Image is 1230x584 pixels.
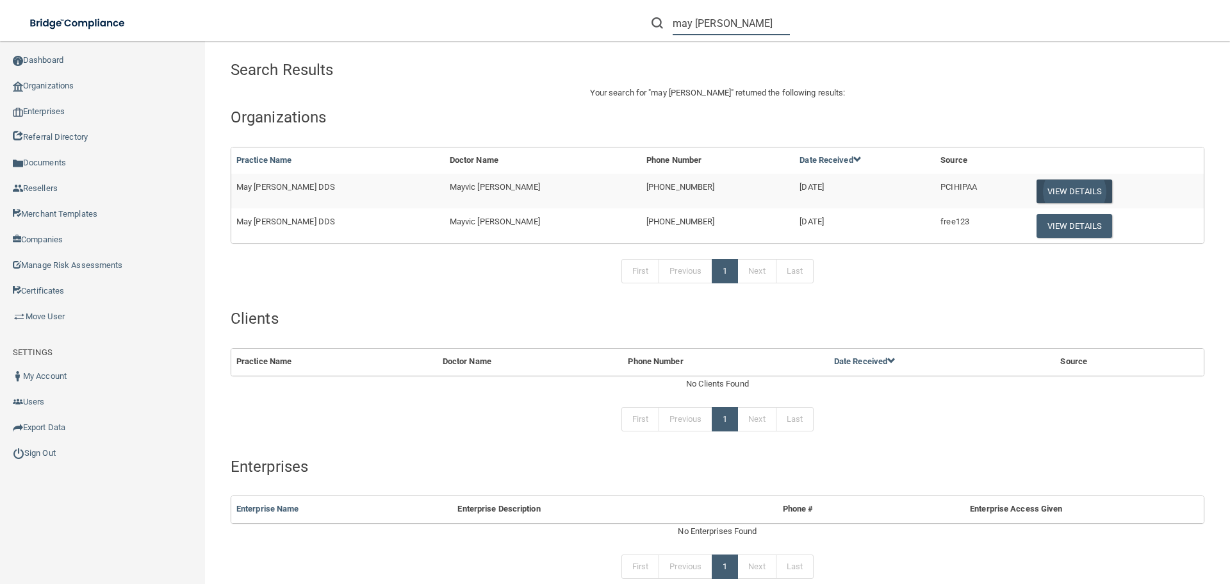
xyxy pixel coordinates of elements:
[236,155,291,165] a: Practice Name
[621,259,660,283] a: First
[623,349,828,375] th: Phone Number
[452,496,735,522] th: Enterprise Description
[621,407,660,431] a: First
[231,349,438,375] th: Practice Name
[450,217,540,226] span: Mayvic [PERSON_NAME]
[1055,349,1171,375] th: Source
[236,182,335,192] span: May [PERSON_NAME] DDS
[1037,179,1112,203] button: View Details
[659,407,712,431] a: Previous
[13,345,53,360] label: SETTINGS
[231,376,1204,392] div: No Clients Found
[450,182,540,192] span: Mayvic [PERSON_NAME]
[13,183,23,194] img: ic_reseller.de258add.png
[231,109,1204,126] h4: Organizations
[940,217,969,226] span: free123
[776,407,814,431] a: Last
[1008,493,1215,544] iframe: Drift Widget Chat Controller
[13,422,23,433] img: icon-export.b9366987.png
[673,12,790,35] input: Search
[231,524,1204,539] div: No Enterprises Found
[621,555,660,579] a: First
[13,81,23,92] img: organization-icon.f8decf85.png
[236,504,299,513] a: Enterprise Name
[834,356,896,366] a: Date Received
[712,259,738,283] a: 1
[13,371,23,381] img: ic_user_dark.df1a06c3.png
[735,496,860,522] th: Phone #
[659,259,712,283] a: Previous
[13,158,23,169] img: icon-documents.8dae5593.png
[737,407,776,431] a: Next
[935,147,1026,174] th: Source
[445,147,641,174] th: Doctor Name
[776,259,814,283] a: Last
[641,147,794,174] th: Phone Number
[646,182,714,192] span: [PHONE_NUMBER]
[13,397,23,407] img: icon-users.e205127d.png
[231,62,625,78] h4: Search Results
[438,349,623,375] th: Doctor Name
[231,458,1204,475] h4: Enterprises
[776,555,814,579] a: Last
[652,17,663,29] img: ic-search.3b580494.png
[799,182,824,192] span: [DATE]
[712,555,738,579] a: 1
[13,447,24,459] img: ic_power_dark.7ecde6b1.png
[799,217,824,226] span: [DATE]
[646,217,714,226] span: [PHONE_NUMBER]
[236,217,335,226] span: May [PERSON_NAME] DDS
[1037,214,1112,238] button: View Details
[231,85,1204,101] p: Your search for " " returned the following results:
[737,259,776,283] a: Next
[799,155,861,165] a: Date Received
[737,555,776,579] a: Next
[13,56,23,66] img: ic_dashboard_dark.d01f4a41.png
[13,310,26,323] img: briefcase.64adab9b.png
[940,182,977,192] span: PCIHIPAA
[712,407,738,431] a: 1
[651,88,731,97] span: may [PERSON_NAME]
[860,496,1172,522] th: Enterprise Access Given
[659,555,712,579] a: Previous
[19,10,137,37] img: bridge_compliance_login_screen.278c3ca4.svg
[231,310,1204,327] h4: Clients
[13,108,23,117] img: enterprise.0d942306.png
